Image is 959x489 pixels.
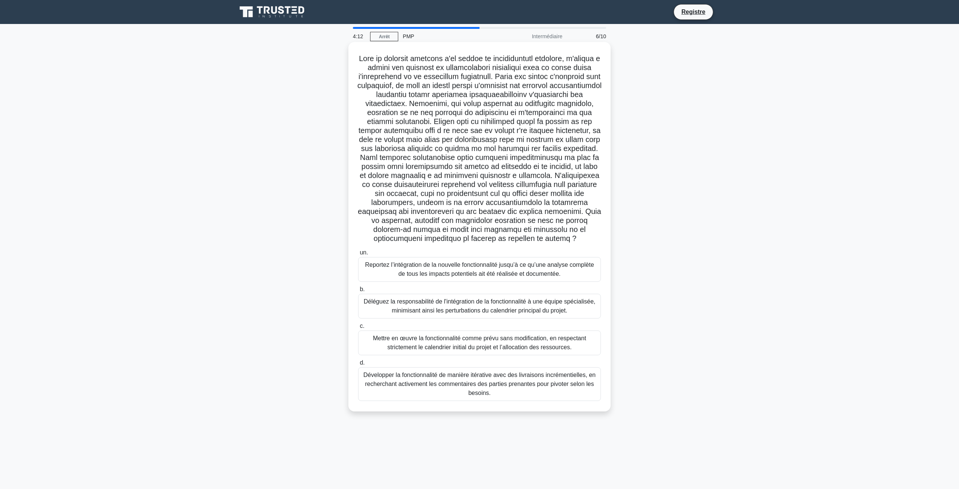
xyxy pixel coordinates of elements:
font: un. [360,249,368,256]
font: Arrêt [379,34,390,39]
font: Développer la fonctionnalité de manière itérative avec des livraisons incrémentielles, en recherc... [363,372,596,396]
a: Registre [677,7,710,16]
div: 4:12 [348,29,370,44]
font: b. [360,286,364,292]
font: d. [360,359,364,366]
font: 6/10 [596,33,606,39]
font: Lore ip dolorsit ametcons a'el seddoe te incididuntutl etdolore, m'aliqua e admini ven quisnost e... [357,54,602,242]
font: Registre [681,9,705,15]
font: Mettre en œuvre la fonctionnalité comme prévu sans modification, en respectant strictement le cal... [373,335,586,350]
font: Reportez l’intégration de la nouvelle fonctionnalité jusqu’à ce qu’une analyse complète de tous l... [365,262,594,277]
font: Déléguez la responsabilité de l'intégration de la fonctionnalité à une équipe spécialisée, minimi... [364,298,596,314]
a: Arrêt [370,32,398,41]
font: PMP [403,33,414,39]
font: c. [360,323,364,329]
font: Intermédiaire [532,33,563,39]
